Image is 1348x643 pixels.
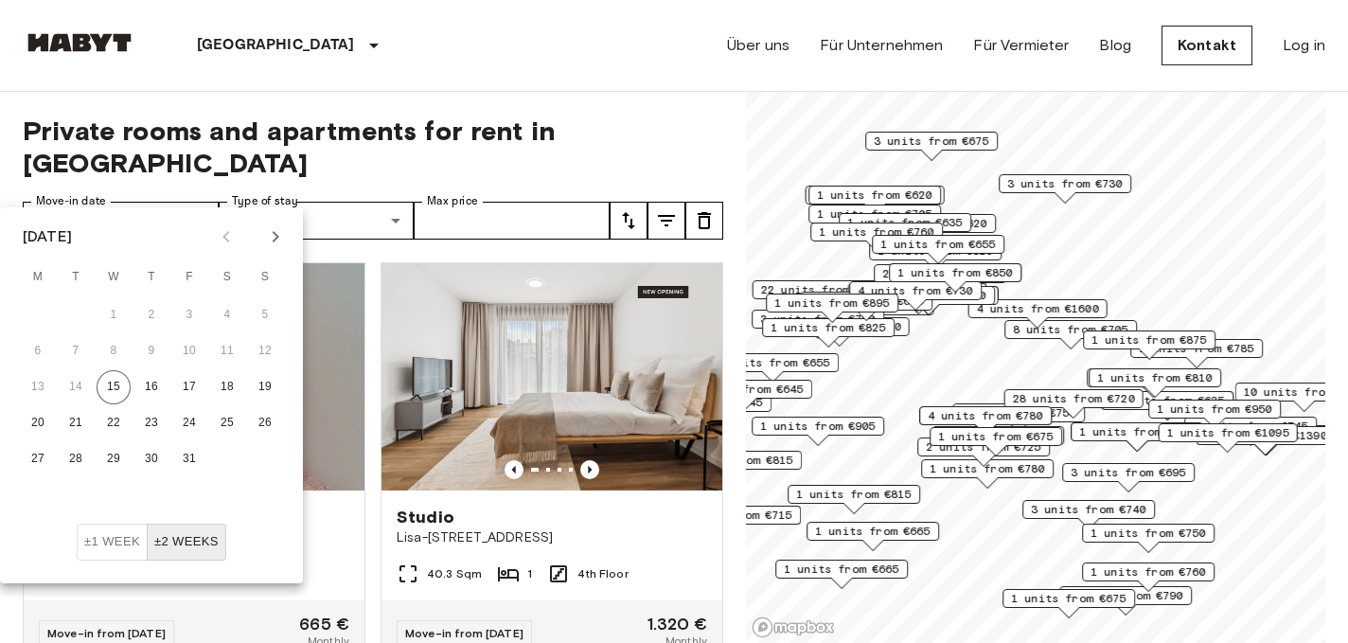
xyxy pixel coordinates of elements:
span: Monday [21,259,55,296]
span: Private rooms and apartments for rent in [GEOGRAPHIC_DATA] [23,115,723,179]
button: 27 [21,442,55,476]
span: 3 units from €675 [874,133,989,150]
span: 4th Floor [577,565,628,582]
span: Lisa-[STREET_ADDRESS] [397,528,707,547]
div: Map marker [1062,463,1195,492]
div: Map marker [706,353,839,383]
button: 22 [97,406,131,440]
a: Mapbox logo [752,616,835,638]
button: 29 [97,442,131,476]
div: Map marker [1148,400,1281,429]
span: 1 units from €620 [817,187,932,204]
span: Friday [172,259,206,296]
span: 1 units from €685 [1079,423,1195,440]
button: tune [647,202,685,240]
div: Map marker [775,560,908,589]
a: Über uns [727,34,789,57]
div: Map marker [1004,389,1144,419]
span: 3 units from €740 [1031,501,1146,518]
button: tune [685,202,723,240]
div: Map marker [771,317,910,347]
div: Map marker [680,380,812,409]
span: 1 units from €1095 [1167,424,1289,441]
span: Studio [397,506,454,528]
span: 1 units from €760 [819,223,934,241]
span: 665 € [299,616,349,633]
div: Map marker [808,205,941,234]
span: Saturday [210,259,244,296]
div: Map marker [917,438,1050,467]
div: Map marker [800,292,932,321]
div: Map marker [788,485,920,514]
button: Previous image [580,460,599,479]
div: Map marker [848,283,987,313]
div: Map marker [919,406,1052,436]
span: 3 units from €730 [1007,175,1123,192]
span: 4 units from €1600 [977,300,1099,317]
div: Map marker [930,427,1062,456]
div: Map marker [1083,330,1215,360]
span: 2 units from €725 [926,438,1041,455]
button: ±1 week [77,524,148,561]
div: Map marker [865,132,998,161]
div: Map marker [807,522,939,551]
div: Map marker [752,310,884,339]
p: [GEOGRAPHIC_DATA] [197,34,355,57]
div: Map marker [874,264,1006,294]
div: Map marker [869,241,1002,271]
div: Map marker [839,213,971,242]
div: Map marker [968,299,1108,329]
a: Log in [1283,34,1325,57]
span: 1 units from €655 [880,236,996,253]
div: Map marker [860,286,999,315]
a: Kontakt [1162,26,1252,65]
span: 22 units from €665 [761,281,883,298]
div: Map marker [1159,423,1298,453]
span: Wednesday [97,259,131,296]
a: Blog [1099,34,1131,57]
span: 8 units from €705 [1013,321,1128,338]
div: Map marker [1002,589,1135,618]
button: Next month [259,221,292,253]
div: Map marker [1082,524,1215,553]
span: Sunday [248,259,282,296]
span: Move-in from [DATE] [405,626,523,640]
button: 18 [210,370,244,404]
button: 15 [97,370,131,404]
span: 1 units from €675 [1011,590,1126,607]
span: 1 units from €875 [1091,331,1207,348]
button: 20 [21,406,55,440]
div: Map marker [752,417,884,446]
div: [DATE] [23,225,72,248]
span: Thursday [134,259,168,296]
button: 31 [172,442,206,476]
span: 1 units from €815 [796,486,912,503]
span: 1 units from €675 [938,428,1054,445]
img: Marketing picture of unit DE-01-491-404-001 [381,263,722,491]
span: 1 units from €815 [678,452,793,469]
span: 1 units from €620 [872,215,987,232]
div: Map marker [1082,563,1215,592]
span: 2 units from €730 [882,265,998,282]
span: 1 units from €895 [774,295,890,312]
span: 3 units from €755 [961,404,1076,421]
span: 1 units from €1200 [779,318,901,335]
span: 1 units from €905 [760,418,876,435]
button: Previous image [505,460,523,479]
div: Map marker [753,280,892,310]
label: Move-in date [36,193,106,209]
a: Für Unternehmen [820,34,943,57]
span: 3 units from €790 [760,311,876,328]
div: Map marker [1004,320,1137,349]
div: Map marker [921,459,1054,489]
button: 16 [134,370,168,404]
span: 1 units from €950 [1157,401,1272,418]
span: 1 units from €645 [688,381,804,398]
span: 1 units from €810 [1097,369,1213,386]
span: Move-in from [DATE] [47,626,166,640]
div: Map marker [849,281,982,311]
span: 1 units from €715 [677,507,792,524]
button: tune [610,202,647,240]
span: 1 units from €750 [1091,525,1206,542]
div: Map marker [806,186,945,215]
